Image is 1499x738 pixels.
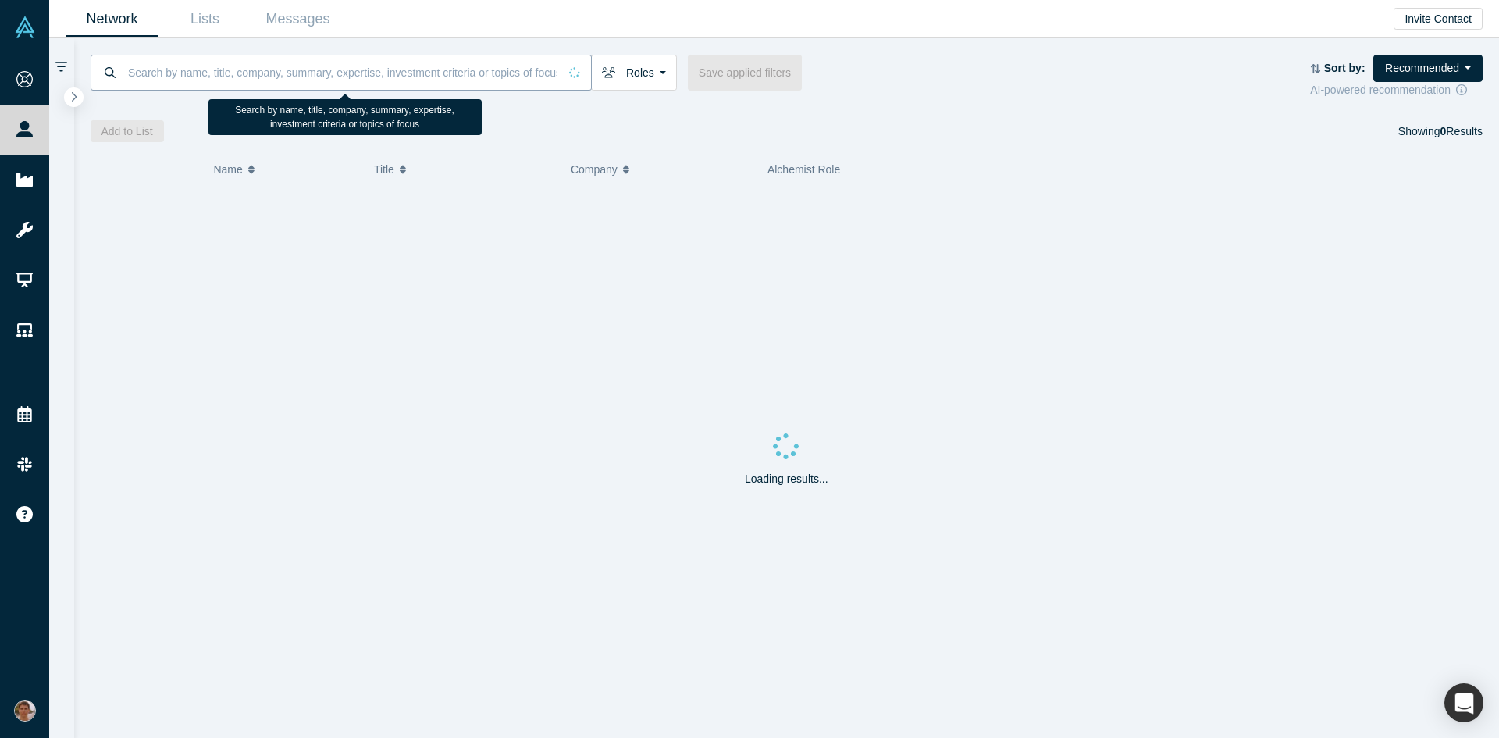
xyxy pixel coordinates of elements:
[126,54,558,91] input: Search by name, title, company, summary, expertise, investment criteria or topics of focus
[14,700,36,722] img: Mikhail Baklanov's Account
[66,1,158,37] a: Network
[591,55,677,91] button: Roles
[213,153,242,186] span: Name
[213,153,358,186] button: Name
[1440,125,1447,137] strong: 0
[91,120,164,142] button: Add to List
[1324,62,1365,74] strong: Sort by:
[767,163,840,176] span: Alchemist Role
[688,55,802,91] button: Save applied filters
[374,153,554,186] button: Title
[745,471,828,487] p: Loading results...
[1440,125,1483,137] span: Results
[571,153,751,186] button: Company
[158,1,251,37] a: Lists
[251,1,344,37] a: Messages
[1373,55,1483,82] button: Recommended
[1398,120,1483,142] div: Showing
[571,153,618,186] span: Company
[1394,8,1483,30] button: Invite Contact
[374,153,394,186] span: Title
[1310,82,1483,98] div: AI-powered recommendation
[14,16,36,38] img: Alchemist Vault Logo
